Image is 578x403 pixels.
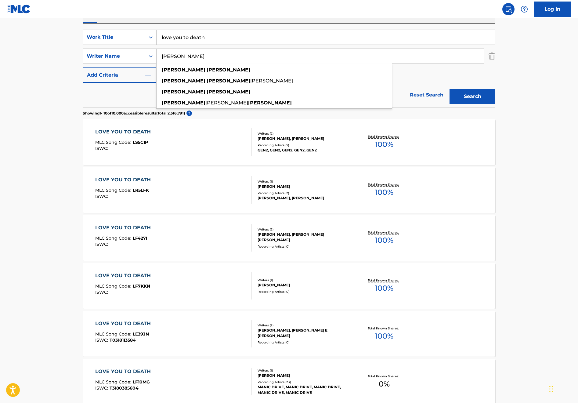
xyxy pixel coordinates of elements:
[95,331,133,337] span: MLC Song Code :
[518,3,530,15] div: Help
[258,184,350,189] div: [PERSON_NAME]
[95,368,154,375] div: LOVE YOU TO DEATH
[95,235,133,241] span: MLC Song Code :
[258,179,350,184] div: Writers ( 1 )
[83,67,157,83] button: Add Criteria
[95,337,110,343] span: ISWC :
[450,89,495,104] button: Search
[258,368,350,373] div: Writers ( 1 )
[83,167,495,213] a: LOVE YOU TO DEATHMLC Song Code:LR5LFKISWC:Writers (1)[PERSON_NAME]Recording Artists (2)[PERSON_NA...
[258,328,350,339] div: [PERSON_NAME], [PERSON_NAME] E [PERSON_NAME]
[502,3,515,15] a: Public Search
[95,283,133,289] span: MLC Song Code :
[368,182,400,187] p: Total Known Shares:
[95,128,154,136] div: LOVE YOU TO DEATH
[133,331,149,337] span: LE39JN
[144,71,152,79] img: 9d2ae6d4665cec9f34b9.svg
[207,67,250,73] strong: [PERSON_NAME]
[133,187,149,193] span: LR5LFK
[162,100,205,106] strong: [PERSON_NAME]
[95,241,110,247] span: ISWC :
[534,2,571,17] a: Log In
[258,227,350,232] div: Writers ( 2 )
[489,49,495,64] img: Delete Criterion
[258,384,350,395] div: MANIC DRIVE, MANIC DRIVE, MANIC DRIVE, MANIC DRIVE, MANIC DRIVE
[258,323,350,328] div: Writers ( 2 )
[133,283,150,289] span: LF7KKN
[258,195,350,201] div: [PERSON_NAME], [PERSON_NAME]
[258,143,350,147] div: Recording Artists ( 5 )
[133,140,148,145] span: LS5C1P
[95,194,110,199] span: ISWC :
[162,89,205,95] strong: [PERSON_NAME]
[7,5,31,13] img: MLC Logo
[207,78,250,84] strong: [PERSON_NAME]
[549,380,553,398] div: Drag
[83,119,495,165] a: LOVE YOU TO DEATHMLC Song Code:LS5C1PISWC:Writers (2)[PERSON_NAME], [PERSON_NAME]Recording Artist...
[258,282,350,288] div: [PERSON_NAME]
[368,230,400,235] p: Total Known Shares:
[368,278,400,283] p: Total Known Shares:
[162,78,205,84] strong: [PERSON_NAME]
[83,111,185,116] p: Showing 1 - 10 of 10,000 accessible results (Total 2,516,791 )
[258,147,350,153] div: GEN2, GEN2, GEN2, GEN2, GEN2
[95,272,154,279] div: LOVE YOU TO DEATH
[95,379,133,385] span: MLC Song Code :
[258,289,350,294] div: Recording Artists ( 0 )
[505,5,512,13] img: search
[379,379,390,390] span: 0 %
[521,5,528,13] img: help
[375,139,393,150] span: 100 %
[407,88,446,102] a: Reset Search
[83,30,495,107] form: Search Form
[368,326,400,331] p: Total Known Shares:
[87,53,142,60] div: Writer Name
[207,89,250,95] strong: [PERSON_NAME]
[87,34,142,41] div: Work Title
[186,111,192,116] span: ?
[258,191,350,195] div: Recording Artists ( 2 )
[248,100,292,106] strong: [PERSON_NAME]
[162,67,205,73] strong: [PERSON_NAME]
[258,232,350,243] div: [PERSON_NAME], [PERSON_NAME] [PERSON_NAME]
[258,373,350,378] div: [PERSON_NAME]
[250,78,293,84] span: [PERSON_NAME]
[375,331,393,342] span: 100 %
[95,176,154,183] div: LOVE YOU TO DEATH
[375,235,393,246] span: 100 %
[375,283,393,294] span: 100 %
[258,380,350,384] div: Recording Artists ( 23 )
[83,311,495,357] a: LOVE YOU TO DEATHMLC Song Code:LE39JNISWC:T0318113584Writers (2)[PERSON_NAME], [PERSON_NAME] E [P...
[133,235,147,241] span: LF427I
[83,263,495,309] a: LOVE YOU TO DEATHMLC Song Code:LF7KKNISWC:Writers (1)[PERSON_NAME]Recording Artists (0)Total Know...
[258,244,350,249] div: Recording Artists ( 0 )
[95,320,154,327] div: LOVE YOU TO DEATH
[258,340,350,345] div: Recording Artists ( 0 )
[368,374,400,379] p: Total Known Shares:
[95,187,133,193] span: MLC Song Code :
[375,187,393,198] span: 100 %
[95,224,154,231] div: LOVE YOU TO DEATH
[95,289,110,295] span: ISWC :
[95,385,110,391] span: ISWC :
[95,146,110,151] span: ISWC :
[547,374,578,403] iframe: Chat Widget
[258,131,350,136] div: Writers ( 2 )
[83,215,495,261] a: LOVE YOU TO DEATHMLC Song Code:LF427IISWC:Writers (2)[PERSON_NAME], [PERSON_NAME] [PERSON_NAME]Re...
[95,140,133,145] span: MLC Song Code :
[110,337,136,343] span: T0318113584
[368,134,400,139] p: Total Known Shares:
[110,385,139,391] span: T3180385604
[133,379,150,385] span: LF10MG
[205,100,248,106] span: [PERSON_NAME]
[258,278,350,282] div: Writers ( 1 )
[258,136,350,141] div: [PERSON_NAME], [PERSON_NAME]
